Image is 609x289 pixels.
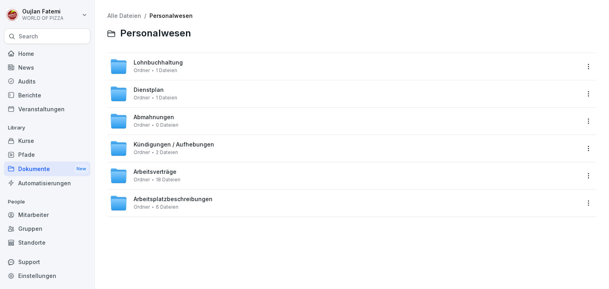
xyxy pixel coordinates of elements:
a: Berichte [4,88,90,102]
span: Abmahnungen [134,114,174,121]
span: Arbeitsverträge [134,169,176,175]
span: Dienstplan [134,87,164,93]
div: New [75,164,88,173]
p: Oujlan Fatemi [22,8,63,15]
span: Personalwesen [120,28,191,39]
a: Standorte [4,236,90,249]
a: Pfade [4,148,90,162]
a: Kurse [4,134,90,148]
p: WORLD OF PIZZA [22,15,63,21]
a: ArbeitsverträgeOrdner18 Dateien [110,167,580,184]
span: Lohnbuchhaltung [134,59,183,66]
a: Alle Dateien [107,12,141,19]
p: Library [4,122,90,134]
a: Einstellungen [4,269,90,283]
a: DokumenteNew [4,162,90,176]
a: LohnbuchhaltungOrdner1 Dateien [110,58,580,75]
span: 2 Dateien [156,150,178,155]
a: Audits [4,74,90,88]
a: Veranstaltungen [4,102,90,116]
a: News [4,61,90,74]
div: Dokumente [4,162,90,176]
span: 1 Dateien [156,95,177,101]
a: Gruppen [4,222,90,236]
a: Mitarbeiter [4,208,90,222]
a: ArbeitsplatzbeschreibungenOrdner6 Dateien [110,194,580,212]
span: / [144,13,146,19]
span: Ordner [134,122,150,128]
span: Ordner [134,177,150,183]
div: Support [4,255,90,269]
span: Ordner [134,68,150,73]
p: People [4,196,90,208]
span: Arbeitsplatzbeschreibungen [134,196,213,203]
span: 1 Dateien [156,68,177,73]
a: Automatisierungen [4,176,90,190]
span: Ordner [134,204,150,210]
a: Home [4,47,90,61]
a: DienstplanOrdner1 Dateien [110,85,580,103]
p: Search [19,32,38,40]
span: 6 Dateien [156,204,178,210]
a: Kündigungen / AufhebungenOrdner2 Dateien [110,140,580,157]
span: Kündigungen / Aufhebungen [134,141,214,148]
a: Personalwesen [149,12,193,19]
span: Ordner [134,150,150,155]
span: 0 Dateien [156,122,178,128]
span: 18 Dateien [156,177,180,183]
a: AbmahnungenOrdner0 Dateien [110,112,580,130]
span: Ordner [134,95,150,101]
